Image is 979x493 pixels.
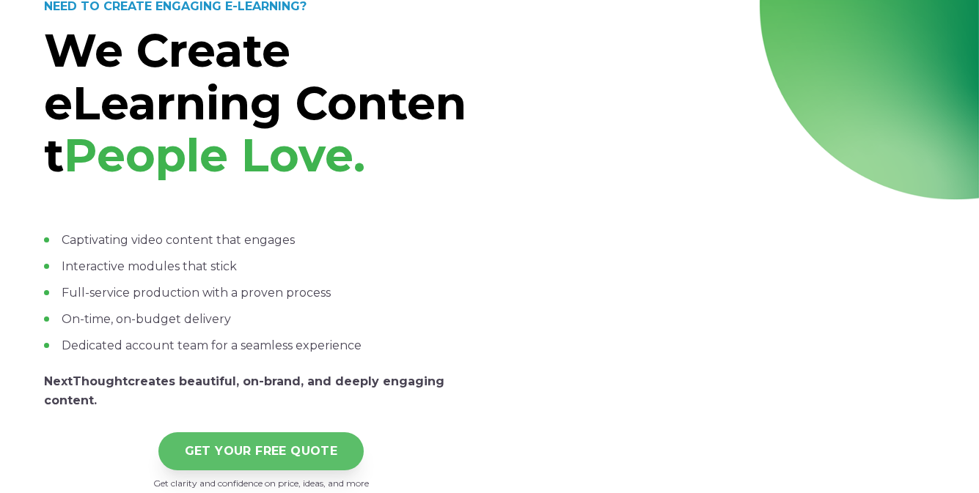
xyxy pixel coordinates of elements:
span: Interactive modules that stick [62,259,237,273]
span: Get clarity and confidence on price, ideas, and more [153,478,369,489]
span: Captivating video content that engages [62,233,295,247]
span: Full-service production with a proven process [62,286,331,300]
a: GET YOUR FREE QUOTE [158,432,364,470]
iframe: Next-Gen Learning Experiences [513,21,923,251]
span: On-time, on-budget delivery [62,312,231,326]
span: People Love. [64,127,365,183]
strong: We Create eLearning Content [44,23,466,183]
span: Dedicated account team for a seamless experience [62,338,362,352]
strong: NextThought [44,374,128,388]
span: creates beautiful, on-brand, and deeply engaging content. [44,374,444,407]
